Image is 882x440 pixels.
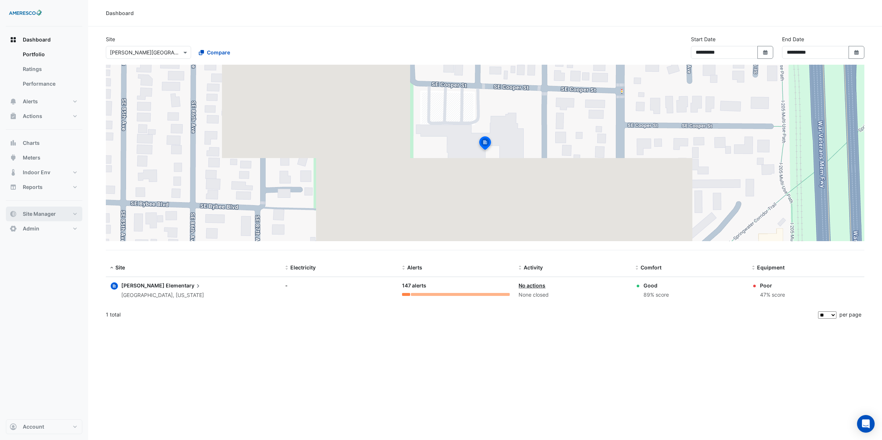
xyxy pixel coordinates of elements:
[17,76,82,91] a: Performance
[6,221,82,236] button: Admin
[760,291,785,299] div: 47% score
[23,154,40,161] span: Meters
[524,264,543,271] span: Activity
[23,98,38,105] span: Alerts
[10,183,17,191] app-icon: Reports
[691,35,716,43] label: Start Date
[6,207,82,221] button: Site Manager
[207,49,230,56] span: Compare
[194,46,235,59] button: Compare
[23,139,40,147] span: Charts
[23,112,42,120] span: Actions
[477,135,493,153] img: site-pin-selected.svg
[407,264,422,271] span: Alerts
[6,150,82,165] button: Meters
[23,423,44,430] span: Account
[10,169,17,176] app-icon: Indoor Env
[10,225,17,232] app-icon: Admin
[17,62,82,76] a: Ratings
[6,165,82,180] button: Indoor Env
[106,35,115,43] label: Site
[6,419,82,434] button: Account
[6,180,82,194] button: Reports
[402,282,510,290] div: 147 alerts
[6,32,82,47] button: Dashboard
[23,36,51,43] span: Dashboard
[519,282,545,289] a: No actions
[115,264,125,271] span: Site
[166,282,202,290] span: Elementary
[6,94,82,109] button: Alerts
[23,225,39,232] span: Admin
[641,264,661,271] span: Comfort
[106,305,817,324] div: 1 total
[121,291,204,300] div: [GEOGRAPHIC_DATA], [US_STATE]
[10,154,17,161] app-icon: Meters
[10,139,17,147] app-icon: Charts
[643,282,669,289] div: Good
[6,47,82,94] div: Dashboard
[285,282,393,289] div: -
[10,112,17,120] app-icon: Actions
[762,49,769,56] fa-icon: Select Date
[9,6,42,21] img: Company Logo
[857,415,875,433] div: Open Intercom Messenger
[23,210,56,218] span: Site Manager
[106,9,134,17] div: Dashboard
[121,282,165,289] span: [PERSON_NAME]
[6,136,82,150] button: Charts
[10,36,17,43] app-icon: Dashboard
[853,49,860,56] fa-icon: Select Date
[23,183,43,191] span: Reports
[6,109,82,124] button: Actions
[23,169,50,176] span: Indoor Env
[782,35,804,43] label: End Date
[643,291,669,299] div: 89% score
[10,98,17,105] app-icon: Alerts
[839,311,861,318] span: per page
[290,264,316,271] span: Electricity
[10,210,17,218] app-icon: Site Manager
[519,291,627,299] div: None closed
[760,282,785,289] div: Poor
[757,264,785,271] span: Equipment
[17,47,82,62] a: Portfolio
